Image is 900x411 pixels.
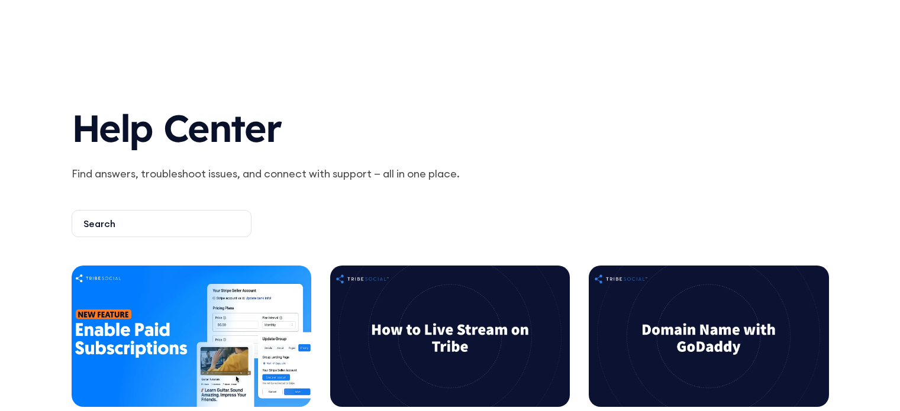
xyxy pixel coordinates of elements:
[72,95,526,156] h1: Help Center
[72,166,526,182] p: Find answers, troubleshoot issues, and connect with support — all in one place.
[72,210,829,237] form: Email Form
[72,210,251,237] input: Search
